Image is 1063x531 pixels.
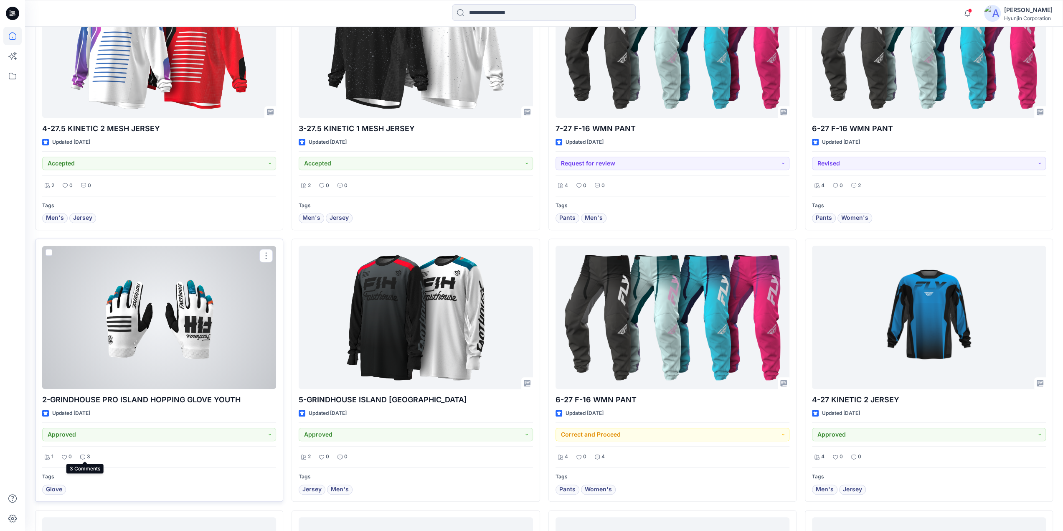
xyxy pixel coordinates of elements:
a: 5-GRINDHOUSE ISLAND HOPPING JERSEY [299,246,533,389]
p: Tags [812,201,1046,210]
span: Jersey [843,485,862,495]
p: 0 [326,452,329,461]
span: Men's [816,485,834,495]
a: 2-GRINDHOUSE PRO ISLAND HOPPING GLOVE YOUTH [42,246,276,389]
p: 7-27 F-16 WMN PANT [556,123,789,135]
p: 6-27 F-16 WMN PANT [556,394,789,406]
p: 4 [565,181,568,190]
p: 0 [840,452,843,461]
p: 2 [308,452,311,461]
span: Women's [841,213,868,223]
p: 4-27 KINETIC 2 JERSEY [812,394,1046,406]
p: 0 [69,181,73,190]
span: Pants [559,485,576,495]
span: Men's [46,213,64,223]
p: Tags [556,201,789,210]
p: 0 [840,181,843,190]
span: Men's [585,213,603,223]
p: Updated [DATE] [52,138,90,147]
p: 4 [565,452,568,461]
p: 4 [601,452,605,461]
p: 1 [51,452,53,461]
p: Updated [DATE] [822,409,860,418]
p: Updated [DATE] [309,138,347,147]
img: avatar [984,5,1001,22]
p: 2 [51,181,54,190]
p: Tags [299,473,533,481]
p: Tags [42,201,276,210]
p: 0 [68,452,72,461]
span: Pants [816,213,832,223]
span: Men's [331,485,349,495]
p: Tags [556,473,789,481]
div: Hyunjin Corporation [1004,15,1053,21]
span: Pants [559,213,576,223]
a: 4-27 KINETIC 2 JERSEY [812,246,1046,389]
p: 2 [858,181,861,190]
p: 0 [326,181,329,190]
p: 3 [87,452,90,461]
span: Jersey [330,213,349,223]
p: 4 [821,452,825,461]
p: 0 [858,452,861,461]
p: Updated [DATE] [566,138,604,147]
p: Updated [DATE] [52,409,90,418]
p: 0 [344,181,348,190]
span: Women's [585,485,612,495]
p: 0 [583,181,586,190]
p: 4-27.5 KINETIC 2 MESH JERSEY [42,123,276,135]
span: Jersey [73,213,92,223]
p: 0 [583,452,586,461]
p: 0 [88,181,91,190]
p: Updated [DATE] [309,409,347,418]
p: 4 [821,181,825,190]
p: Updated [DATE] [566,409,604,418]
a: 6-27 F-16 WMN PANT [556,246,789,389]
span: Men's [302,213,320,223]
p: Tags [299,201,533,210]
p: Tags [812,473,1046,481]
p: 6-27 F-16 WMN PANT [812,123,1046,135]
span: Glove [46,485,62,495]
div: [PERSON_NAME] [1004,5,1053,15]
p: Tags [42,473,276,481]
p: 2 [308,181,311,190]
p: Updated [DATE] [822,138,860,147]
p: 0 [344,452,348,461]
p: 2-GRINDHOUSE PRO ISLAND HOPPING GLOVE YOUTH [42,394,276,406]
p: 0 [601,181,605,190]
p: 3-27.5 KINETIC 1 MESH JERSEY [299,123,533,135]
p: 5-GRINDHOUSE ISLAND [GEOGRAPHIC_DATA] [299,394,533,406]
span: Jersey [302,485,322,495]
